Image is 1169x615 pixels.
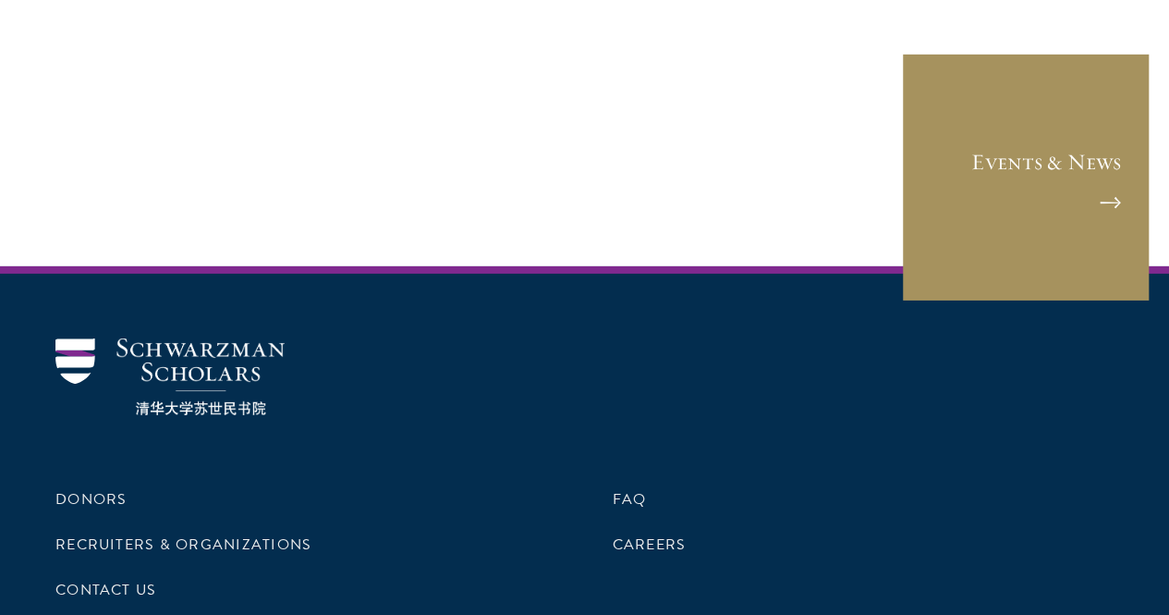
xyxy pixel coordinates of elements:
[55,534,311,556] a: Recruiters & Organizations
[55,488,127,510] a: Donors
[55,338,285,415] img: Schwarzman Scholars
[613,534,687,556] a: Careers
[613,488,647,510] a: FAQ
[55,579,156,601] a: Contact Us
[901,53,1151,302] a: Events & News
